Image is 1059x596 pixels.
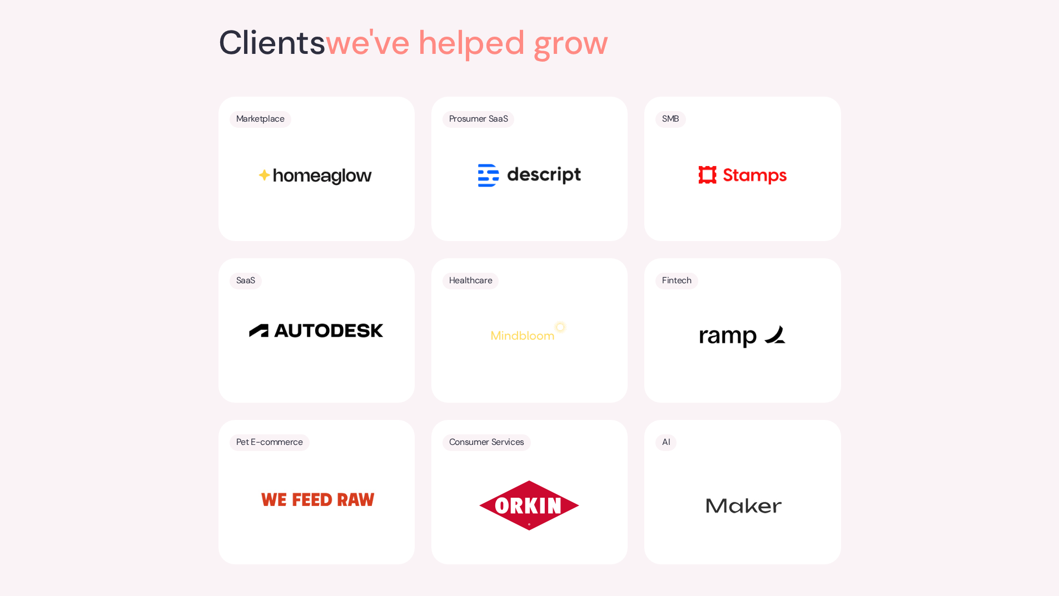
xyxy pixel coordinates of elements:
[218,26,717,59] h2: Clients
[662,273,692,288] p: Fintech
[449,434,524,450] p: Consumer Services
[247,318,386,343] img: Autodesk logo
[236,273,256,288] p: SaaS
[325,21,609,64] span: we've helped grow
[449,111,508,127] p: Prosumer SaaS
[662,434,670,450] p: AI
[449,273,492,288] p: Healthcare
[236,434,303,450] p: Pet E-commerce
[236,111,285,127] p: Marketplace
[662,111,679,127] p: SMB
